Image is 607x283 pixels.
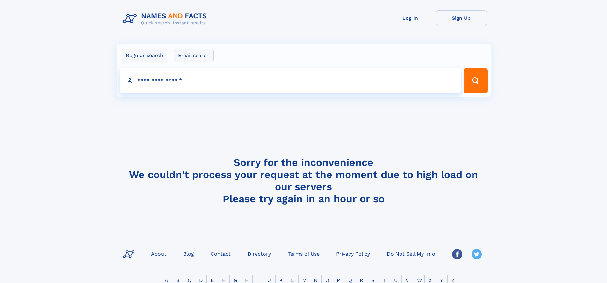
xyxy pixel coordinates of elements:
button: Search Button [464,68,487,93]
a: Contact [208,249,233,258]
a: Sign Up [436,10,487,26]
img: Twitter [472,249,482,259]
label: Regular search [122,49,167,62]
a: Directory [245,249,273,258]
label: Email search [174,49,214,62]
a: Privacy Policy [334,249,372,258]
a: About [148,249,169,258]
img: Facebook [452,249,462,259]
a: Terms of Use [285,249,322,258]
a: Blog [181,249,197,258]
input: search input [120,68,461,93]
h4: Sorry for the inconvenience We couldn't process your request at the moment due to high load on ou... [120,156,487,205]
img: Logo Names and Facts [120,10,212,27]
a: Log In [385,10,436,26]
a: Do Not Sell My Info [384,249,438,258]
